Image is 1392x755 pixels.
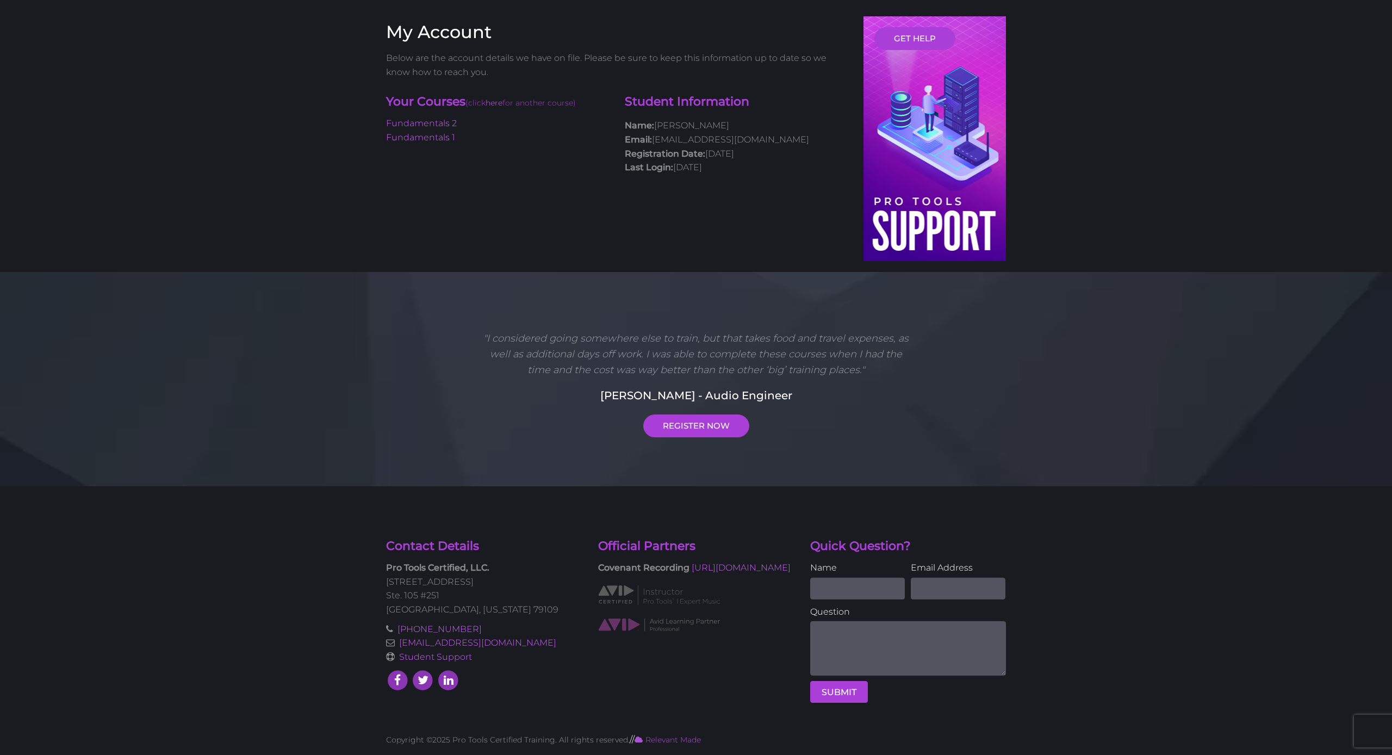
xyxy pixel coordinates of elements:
[386,387,1006,404] h5: [PERSON_NAME] - Audio Engineer
[378,733,1014,747] div: //
[625,94,847,110] h4: Student Information
[598,617,720,632] img: AVID Learning Partner classification logo
[386,22,847,42] h3: My Account
[810,561,905,575] label: Name
[635,735,701,745] a: Relevant Made
[386,94,608,112] h4: Your Courses
[598,562,689,573] strong: Covenant Recording
[692,562,791,573] a: [URL][DOMAIN_NAME]
[397,624,482,634] a: [PHONE_NUMBER]
[386,51,847,79] p: Below are the account details we have on file. Please be sure to keep this information up to date...
[874,27,955,50] a: GET HELP
[625,120,654,131] strong: Name:
[386,132,455,143] a: Fundamentals 1
[625,148,705,159] strong: Registration Date:
[399,652,472,662] a: Student Support
[386,735,630,745] span: Copyright ©2025 Pro Tools Certified Training. All rights reserved.
[625,134,652,145] strong: Email:
[810,681,868,703] button: SUBMIT
[625,119,847,174] p: [PERSON_NAME] [EMAIL_ADDRESS][DOMAIN_NAME] [DATE] [DATE]
[399,638,556,648] a: [EMAIL_ADDRESS][DOMAIN_NAME]
[810,538,1006,555] h4: Quick Question?
[386,118,457,128] a: Fundamentals 2
[386,562,489,573] strong: Pro Tools Certified, LLC.
[625,162,673,172] strong: Last Login:
[386,538,582,555] h4: Contact Details
[598,584,720,607] img: AVID Expert Instructor classification logo
[486,98,502,108] a: here
[386,561,582,616] p: [STREET_ADDRESS] Ste. 105 #251 [GEOGRAPHIC_DATA], [US_STATE] 79109
[911,561,1005,575] label: Email Address
[479,331,913,378] p: "I considered going somewhere else to train, but that takes food and travel expenses, as well as ...
[465,98,576,108] span: (click for another course)
[810,605,1006,619] label: Question
[598,538,794,555] h4: Official Partners
[643,414,749,437] a: REGISTER NOW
